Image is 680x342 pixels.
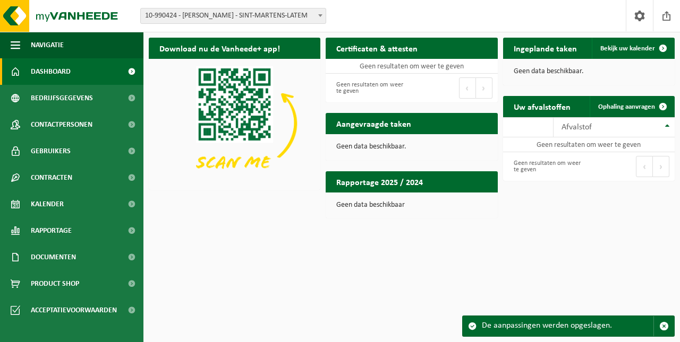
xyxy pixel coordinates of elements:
span: Gebruikers [31,138,71,164]
button: Previous [636,156,653,177]
span: Rapportage [31,217,72,244]
div: Geen resultaten om weer te geven [508,155,584,178]
span: Bekijk uw kalender [600,45,655,52]
h2: Certificaten & attesten [326,38,428,58]
a: Bekijk uw kalender [592,38,674,59]
a: Ophaling aanvragen [590,96,674,117]
span: Acceptatievoorwaarden [31,297,117,323]
img: Download de VHEPlus App [149,59,320,188]
h2: Uw afvalstoffen [503,96,581,117]
span: Documenten [31,244,76,270]
span: Product Shop [31,270,79,297]
td: Geen resultaten om weer te geven [503,137,675,152]
h2: Rapportage 2025 / 2024 [326,171,433,192]
span: Kalender [31,191,64,217]
span: Dashboard [31,58,71,85]
span: Ophaling aanvragen [598,103,655,110]
span: Afvalstof [562,123,592,131]
p: Geen data beschikbaar. [514,68,664,75]
div: Geen resultaten om weer te geven [331,76,406,100]
h2: Aangevraagde taken [326,113,422,134]
p: Geen data beschikbaar [336,201,487,209]
p: Geen data beschikbaar. [336,143,487,151]
span: Navigatie [31,32,64,58]
span: 10-990424 - TABOUREAU, DAVID - SINT-MARTENS-LATEM [141,8,326,23]
button: Next [653,156,669,177]
span: Contracten [31,164,72,191]
button: Next [476,77,492,99]
span: Contactpersonen [31,111,92,138]
h2: Ingeplande taken [503,38,588,58]
td: Geen resultaten om weer te geven [326,59,497,74]
button: Previous [459,77,476,99]
h2: Download nu de Vanheede+ app! [149,38,291,58]
span: 10-990424 - TABOUREAU, DAVID - SINT-MARTENS-LATEM [140,8,326,24]
div: De aanpassingen werden opgeslagen. [482,316,653,336]
a: Bekijk rapportage [419,192,497,213]
span: Bedrijfsgegevens [31,85,93,111]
